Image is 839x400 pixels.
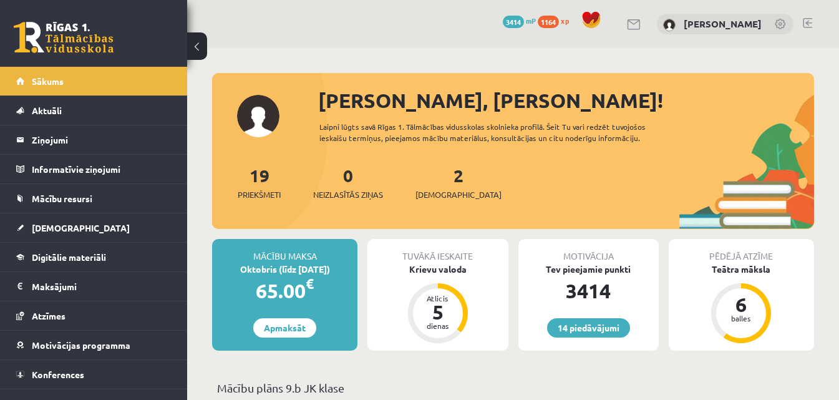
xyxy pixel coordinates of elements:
[32,310,65,321] span: Atzīmes
[16,301,172,330] a: Atzīmes
[16,67,172,95] a: Sākums
[32,251,106,263] span: Digitālie materiāli
[238,188,281,201] span: Priekšmeti
[14,22,114,53] a: Rīgas 1. Tālmācības vidusskola
[32,222,130,233] span: [DEMOGRAPHIC_DATA]
[319,121,681,144] div: Laipni lūgts savā Rīgas 1. Tālmācības vidusskolas skolnieka profilā. Šeit Tu vari redzēt tuvojošo...
[32,155,172,183] legend: Informatīvie ziņojumi
[32,369,84,380] span: Konferences
[16,184,172,213] a: Mācību resursi
[367,239,508,263] div: Tuvākā ieskaite
[16,243,172,271] a: Digitālie materiāli
[561,16,569,26] span: xp
[518,276,659,306] div: 3414
[318,85,814,115] div: [PERSON_NAME], [PERSON_NAME]!
[313,188,383,201] span: Neizlasītās ziņas
[32,125,172,154] legend: Ziņojumi
[684,17,762,30] a: [PERSON_NAME]
[238,164,281,201] a: 19Priekšmeti
[32,272,172,301] legend: Maksājumi
[669,263,814,345] a: Teātra māksla 6 balles
[253,318,316,338] a: Apmaksāt
[538,16,575,26] a: 1164 xp
[663,19,676,31] img: Deniss Valantavičs
[722,315,760,322] div: balles
[669,263,814,276] div: Teātra māksla
[518,239,659,263] div: Motivācija
[518,263,659,276] div: Tev pieejamie punkti
[16,272,172,301] a: Maksājumi
[419,302,457,322] div: 5
[503,16,524,28] span: 3414
[32,105,62,116] span: Aktuāli
[538,16,559,28] span: 1164
[212,276,357,306] div: 65.00
[16,96,172,125] a: Aktuāli
[419,295,457,302] div: Atlicis
[503,16,536,26] a: 3414 mP
[32,193,92,204] span: Mācību resursi
[217,379,809,396] p: Mācību plāns 9.b JK klase
[313,164,383,201] a: 0Neizlasītās ziņas
[547,318,630,338] a: 14 piedāvājumi
[419,322,457,329] div: dienas
[16,155,172,183] a: Informatīvie ziņojumi
[722,295,760,315] div: 6
[16,331,172,359] a: Motivācijas programma
[16,125,172,154] a: Ziņojumi
[16,360,172,389] a: Konferences
[306,275,314,293] span: €
[212,239,357,263] div: Mācību maksa
[415,188,502,201] span: [DEMOGRAPHIC_DATA]
[415,164,502,201] a: 2[DEMOGRAPHIC_DATA]
[526,16,536,26] span: mP
[32,76,64,87] span: Sākums
[669,239,814,263] div: Pēdējā atzīme
[32,339,130,351] span: Motivācijas programma
[16,213,172,242] a: [DEMOGRAPHIC_DATA]
[367,263,508,345] a: Krievu valoda Atlicis 5 dienas
[367,263,508,276] div: Krievu valoda
[212,263,357,276] div: Oktobris (līdz [DATE])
